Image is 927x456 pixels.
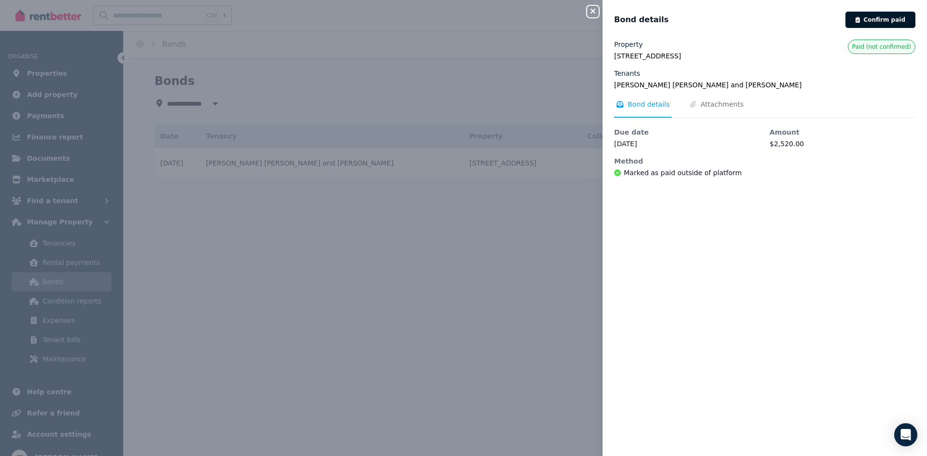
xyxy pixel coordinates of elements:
label: Tenants [614,69,640,78]
span: Bond details [628,99,670,109]
legend: [PERSON_NAME] [PERSON_NAME] and [PERSON_NAME] [614,80,915,90]
label: Property [614,40,643,49]
span: Attachments [701,99,744,109]
dd: $2,520.00 [770,139,915,149]
nav: Tabs [614,99,915,118]
span: Bond details [614,14,669,26]
button: Confirm paid [845,12,915,28]
dt: Method [614,156,760,166]
span: Paid (not confirmed) [852,43,911,51]
div: Open Intercom Messenger [894,423,917,446]
span: Marked as paid outside of platform [624,168,742,178]
legend: [STREET_ADDRESS] [614,51,915,61]
dd: [DATE] [614,139,760,149]
dt: Due date [614,127,760,137]
dt: Amount [770,127,915,137]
